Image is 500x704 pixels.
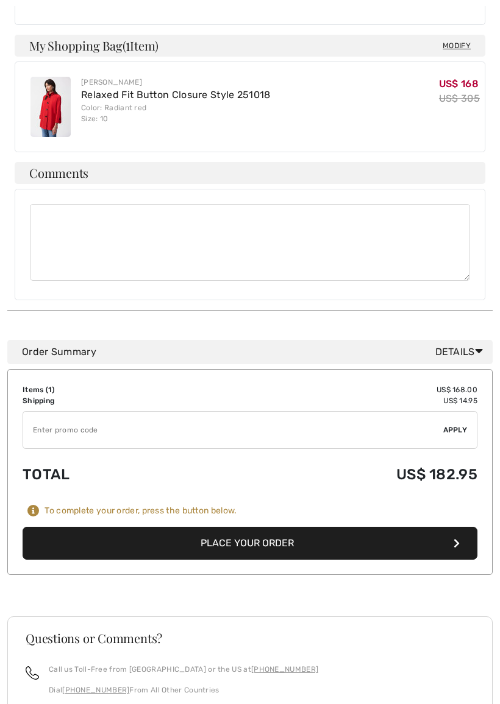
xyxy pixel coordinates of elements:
[30,205,470,281] textarea: Comments
[190,454,477,496] td: US$ 182.95
[190,385,477,396] td: US$ 168.00
[23,527,477,560] button: Place Your Order
[22,345,488,360] div: Order Summary
[81,90,271,101] a: Relaxed Fit Button Closure Style 251018
[15,35,485,57] h4: My Shopping Bag
[26,633,474,645] h3: Questions or Comments?
[23,454,190,496] td: Total
[439,93,480,105] s: US$ 305
[435,345,488,360] span: Details
[62,686,129,695] a: [PHONE_NUMBER]
[23,385,190,396] td: Items ( )
[81,103,271,125] div: Color: Radiant red Size: 10
[49,685,318,696] p: Dial From All Other Countries
[23,412,443,449] input: Promo code
[126,37,130,53] span: 1
[26,667,39,680] img: call
[45,506,237,517] div: To complete your order, press the button below.
[48,386,52,395] span: 1
[81,77,271,88] div: [PERSON_NAME]
[49,664,318,675] p: Call us Toll-Free from [GEOGRAPHIC_DATA] or the US at
[443,40,471,52] span: Modify
[123,38,159,54] span: ( Item)
[443,425,468,436] span: Apply
[23,396,190,407] td: Shipping
[190,396,477,407] td: US$ 14.95
[15,163,485,185] h4: Comments
[30,77,71,138] img: Relaxed Fit Button Closure Style 251018
[439,79,479,90] span: US$ 168
[251,666,318,674] a: [PHONE_NUMBER]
